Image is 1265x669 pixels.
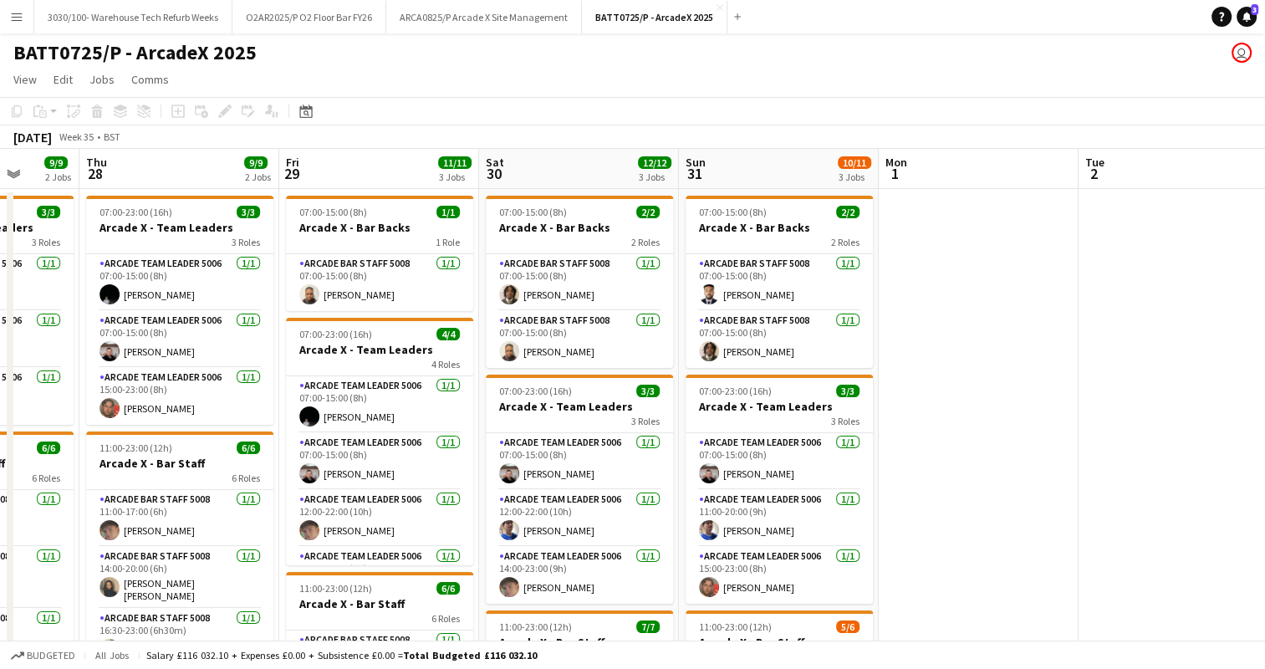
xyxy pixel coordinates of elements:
h3: Arcade X - Team Leaders [686,399,873,414]
span: Tue [1085,155,1104,170]
h3: Arcade X - Team Leaders [486,399,673,414]
span: 3 Roles [831,415,859,427]
h3: Arcade X - Bar Staff [286,596,473,611]
app-card-role: Arcade Team Leader 50061/107:00-15:00 (8h)[PERSON_NAME] [486,433,673,490]
span: 1/1 [436,206,460,218]
span: Mon [885,155,907,170]
app-card-role: Arcade Team Leader 50061/107:00-15:00 (8h)[PERSON_NAME] [686,433,873,490]
span: 2/2 [636,206,660,218]
h3: Arcade X - Team Leaders [286,342,473,357]
h3: Arcade X - Bar Staff [86,456,273,471]
span: 11/11 [438,156,472,169]
span: 7/7 [636,620,660,633]
app-card-role: Arcade Bar Staff 50081/114:00-20:00 (6h)[PERSON_NAME] [PERSON_NAME] [86,547,273,609]
span: 07:00-23:00 (16h) [99,206,172,218]
button: ARCA0825/P Arcade X Site Management [386,1,582,33]
app-card-role: Arcade Bar Staff 50081/107:00-15:00 (8h)[PERSON_NAME] [486,254,673,311]
span: 4 Roles [431,358,460,370]
h3: Arcade X - Bar Backs [286,220,473,235]
app-card-role: Arcade Team Leader 50061/112:00-22:00 (10h)[PERSON_NAME] [286,490,473,547]
span: 3 [1251,4,1258,15]
span: Comms [131,72,169,87]
span: 6 Roles [232,472,260,484]
span: 3 Roles [32,236,60,248]
span: 2 [1083,164,1104,183]
span: View [13,72,37,87]
span: 9/9 [244,156,268,169]
span: 9/9 [44,156,68,169]
button: 3030/100- Warehouse Tech Refurb Weeks [34,1,232,33]
button: Budgeted [8,646,78,665]
span: Budgeted [27,650,75,661]
span: 07:00-15:00 (8h) [299,206,367,218]
h3: Arcade X - Bar Staff [486,635,673,650]
span: 6 Roles [32,472,60,484]
button: BATT0725/P - ArcadeX 2025 [582,1,727,33]
span: 6/6 [436,582,460,595]
span: 07:00-15:00 (8h) [699,206,767,218]
span: 3/3 [836,385,859,397]
span: 1 Role [436,236,460,248]
span: 12/12 [638,156,671,169]
span: 11:00-23:00 (12h) [99,442,172,454]
app-card-role: Arcade Team Leader 50061/115:00-23:00 (8h) [286,547,473,604]
span: 07:00-23:00 (16h) [699,385,772,397]
app-card-role: Arcade Team Leader 50061/112:00-22:00 (10h)[PERSON_NAME] [486,490,673,547]
span: Thu [86,155,107,170]
app-job-card: 07:00-23:00 (16h)3/3Arcade X - Team Leaders3 RolesArcade Team Leader 50061/107:00-15:00 (8h)[PERS... [86,196,273,425]
div: 07:00-23:00 (16h)3/3Arcade X - Team Leaders3 RolesArcade Team Leader 50061/107:00-15:00 (8h)[PERS... [486,375,673,604]
app-card-role: Arcade Team Leader 50061/107:00-15:00 (8h)[PERSON_NAME] [86,311,273,368]
span: All jobs [92,649,132,661]
app-card-role: Arcade Bar Staff 50081/111:00-17:00 (6h)[PERSON_NAME] [86,490,273,547]
span: 6/6 [237,442,260,454]
a: Jobs [83,69,121,90]
span: 1 [883,164,907,183]
div: 07:00-15:00 (8h)2/2Arcade X - Bar Backs2 RolesArcade Bar Staff 50081/107:00-15:00 (8h)[PERSON_NAM... [486,196,673,368]
span: 6 Roles [431,612,460,625]
app-card-role: Arcade Bar Staff 50081/107:00-15:00 (8h)[PERSON_NAME] [686,254,873,311]
span: 3 Roles [631,415,660,427]
h3: Arcade X - Bar Backs [486,220,673,235]
span: Jobs [89,72,115,87]
span: 07:00-15:00 (8h) [499,206,567,218]
app-job-card: 07:00-15:00 (8h)1/1Arcade X - Bar Backs1 RoleArcade Bar Staff 50081/107:00-15:00 (8h)[PERSON_NAME] [286,196,473,311]
div: 3 Jobs [839,171,870,183]
app-card-role: Arcade Bar Staff 50081/107:00-15:00 (8h)[PERSON_NAME] [286,254,473,311]
span: 5/6 [836,620,859,633]
span: 11:00-23:00 (12h) [699,620,772,633]
div: 3 Jobs [439,171,471,183]
app-job-card: 07:00-23:00 (16h)3/3Arcade X - Team Leaders3 RolesArcade Team Leader 50061/107:00-15:00 (8h)[PERS... [686,375,873,604]
button: O2AR2025/P O2 Floor Bar FY26 [232,1,386,33]
app-card-role: Arcade Team Leader 50061/111:00-20:00 (9h)[PERSON_NAME] [686,490,873,547]
span: 07:00-23:00 (16h) [499,385,572,397]
h3: Arcade X - Bar Backs [686,220,873,235]
a: Edit [47,69,79,90]
span: 3/3 [237,206,260,218]
div: [DATE] [13,129,52,146]
app-card-role: Arcade Bar Staff 50081/107:00-15:00 (8h)[PERSON_NAME] [686,311,873,368]
div: 2 Jobs [45,171,71,183]
a: 3 [1237,7,1257,27]
span: 30 [483,164,504,183]
div: 2 Jobs [245,171,271,183]
span: 2/2 [836,206,859,218]
app-card-role: Arcade Team Leader 50061/107:00-15:00 (8h)[PERSON_NAME] [286,376,473,433]
span: Fri [286,155,299,170]
app-card-role: Arcade Bar Staff 50081/107:00-15:00 (8h)[PERSON_NAME] [486,311,673,368]
app-card-role: Arcade Team Leader 50061/107:00-15:00 (8h)[PERSON_NAME] [86,254,273,311]
div: Salary £116 032.10 + Expenses £0.00 + Subsistence £0.00 = [146,649,537,661]
app-job-card: 07:00-23:00 (16h)4/4Arcade X - Team Leaders4 RolesArcade Team Leader 50061/107:00-15:00 (8h)[PERS... [286,318,473,565]
span: 31 [683,164,706,183]
app-card-role: Arcade Team Leader 50061/115:00-23:00 (8h)[PERSON_NAME] [686,547,873,604]
span: 10/11 [838,156,871,169]
span: Sun [686,155,706,170]
span: 3 Roles [232,236,260,248]
span: 28 [84,164,107,183]
span: 11:00-23:00 (12h) [499,620,572,633]
app-job-card: 07:00-15:00 (8h)2/2Arcade X - Bar Backs2 RolesArcade Bar Staff 50081/107:00-15:00 (8h)[PERSON_NAM... [686,196,873,368]
h3: Arcade X - Bar Staff [686,635,873,650]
